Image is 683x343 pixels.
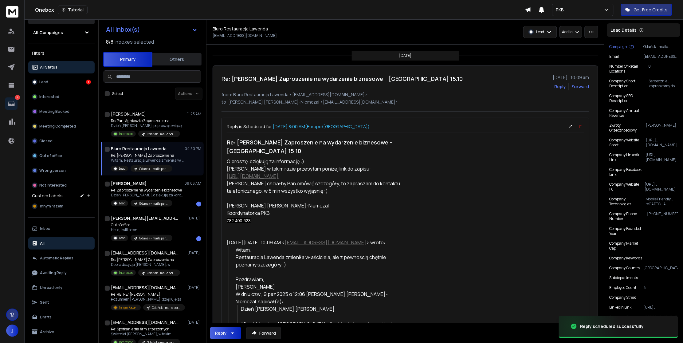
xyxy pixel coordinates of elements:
[111,262,180,267] p: Dobra decyzja [PERSON_NAME], w
[6,325,18,337] span: J
[39,124,76,129] p: Meeting Completed
[644,54,678,59] p: [EMAIL_ADDRESS][DOMAIN_NAME]
[40,204,63,209] span: Innym razem
[610,108,649,118] p: Company Annual Revenue
[40,256,73,261] p: Automatic Replies
[111,193,185,198] p: Dzień [PERSON_NAME], dziękuję za kontakt.
[111,153,185,158] p: Re: [PERSON_NAME] Zaproszenie na
[101,23,202,36] button: All Inbox(s)
[152,53,202,66] button: Others
[32,193,63,199] h3: Custom Labels
[111,118,183,123] p: Re: Pani Agnieszko Zaproszenie na
[610,79,649,89] p: Company Short Description
[236,290,406,305] div: W dniu czw., 9 paź 2025 o 12:06 [PERSON_NAME] [PERSON_NAME]-Niemczal napisał(a):
[111,332,180,337] p: Świetnie! [PERSON_NAME], w takim
[28,49,95,57] h3: Filters
[610,54,619,59] p: Email
[272,124,370,129] span: [DATE] 8:00 AM ( Europe/[GEOGRAPHIC_DATA] )
[610,285,637,290] p: Employee Count
[139,201,169,206] p: Gdańsk - maile personalne ownerzy
[580,323,645,329] div: Reply scheduled successfully.
[28,311,95,323] button: Drafts
[119,166,126,171] p: Lead
[28,26,95,39] button: All Campaigns
[646,197,678,207] p: Mobile Friendly, reCAPTCHA
[28,61,95,73] button: All Status
[556,7,567,13] p: PKB
[644,266,678,270] p: [GEOGRAPHIC_DATA]
[645,182,678,192] p: [URL][DOMAIN_NAME]
[213,26,268,32] h1: Biuro Restauracja Lawenda
[187,216,201,221] p: [DATE]
[115,38,154,45] h3: Inboxes selected
[15,95,20,100] p: 1
[227,136,406,158] h1: Re: [PERSON_NAME] Zaproszenie na wydarzenie biznesowe – [GEOGRAPHIC_DATA] 15.10
[610,152,646,162] p: Company LinkedIn Link
[39,153,62,158] p: Out of office
[610,211,647,221] p: Company Phone Number
[215,330,226,336] div: Reply
[196,202,201,207] div: 1
[610,138,646,148] p: Company Website Short
[28,91,95,103] button: Interested
[28,237,95,250] button: All
[39,94,59,99] p: Interested
[35,6,525,14] div: Onebox
[39,183,67,188] p: Not Interested
[196,236,201,241] div: 1
[399,53,412,58] p: [DATE]
[33,30,63,36] h1: All Campaigns
[103,52,152,67] button: Primary
[40,285,62,290] p: Unread only
[553,74,589,81] p: [DATE] : 10:09 am
[28,200,95,212] button: Innym razem
[111,285,179,291] h1: [EMAIL_ADDRESS][DOMAIN_NAME]
[111,327,180,332] p: Re: Spotkanie dla firm zrzeszonych
[147,132,176,136] p: Gdańsk - maile personalne ownerzy
[28,179,95,191] button: Not Interested
[227,173,279,179] a: [URL][DOMAIN_NAME]
[111,215,179,221] h1: [PERSON_NAME][EMAIL_ADDRESS][DOMAIN_NAME]
[111,297,185,302] p: Rozumiem [PERSON_NAME], dziękuję za
[227,158,406,172] div: O proszę, dziękuję za informację :) [PERSON_NAME] w takim razie przesyłam poniżej link do zapisu:
[28,164,95,177] button: Wrong person
[644,44,678,49] p: Gdańsk - maile personalne ownerzy
[28,296,95,309] button: Sent
[111,146,167,152] h1: Biuro Restauracja Lawenda
[39,139,53,144] p: Closed
[119,236,126,240] p: Lead
[111,257,180,262] p: Re: [PERSON_NAME] Zaproszenie na
[210,327,241,339] button: Reply
[555,84,566,90] button: Reply
[610,197,646,207] p: Company Technologies
[649,64,678,74] p: 0
[222,99,589,105] p: to: [PERSON_NAME] [PERSON_NAME]-Niemczal <[EMAIL_ADDRESS][DOMAIN_NAME]>
[111,223,172,227] p: Out of office
[187,112,201,116] p: 11:23 AM
[610,266,640,270] p: Company Country
[610,182,645,192] p: Company Website Full
[39,168,66,173] p: Wrong person
[28,223,95,235] button: Inbox
[139,236,169,241] p: Gdańsk - maile personalne ownerzy
[610,167,646,177] p: Company Facebook Link
[644,305,678,310] p: [URL][DOMAIN_NAME][PERSON_NAME]
[111,227,172,232] p: Hello, I will be on
[5,97,18,110] a: 1
[246,327,281,339] button: Forward
[119,305,138,310] p: Innym Razem
[572,84,589,90] div: Forward
[106,26,140,33] h1: All Inbox(s)
[28,135,95,147] button: Closed
[28,76,95,88] button: Lead1
[147,271,176,275] p: Gdańsk - maile personalne ownerzy
[610,44,627,49] p: Campaign
[222,74,463,83] h1: Re: [PERSON_NAME] Zaproszenie na wydarzenie biznesowe – [GEOGRAPHIC_DATA] 15.10
[536,30,544,34] p: Lead
[28,105,95,118] button: Meeting Booked
[119,132,133,136] p: Interested
[562,30,573,34] p: Add to
[236,283,406,290] div: [PERSON_NAME]
[610,44,634,49] button: Campaign
[28,252,95,264] button: Automatic Replies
